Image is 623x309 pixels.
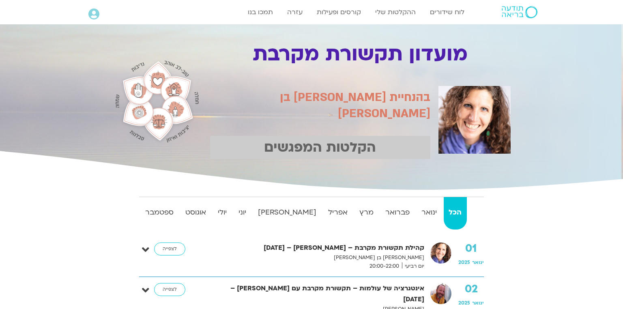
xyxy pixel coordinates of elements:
a: לוח שידורים [426,4,468,20]
a: הכל [444,197,467,230]
a: ספטמבר [140,197,178,230]
a: ההקלטות שלי [371,4,420,20]
a: יולי [213,197,232,230]
strong: ספטמבר [140,206,178,219]
a: תמכו בנו [244,4,277,20]
a: אוגוסט [180,197,211,230]
p: הקלטות המפגשים [210,136,431,159]
strong: יולי [213,206,232,219]
p: [PERSON_NAME] בן [PERSON_NAME] [211,253,424,262]
strong: מרץ [354,206,379,219]
span: ינואר [472,259,484,266]
span: 20:00-22:00 [367,262,402,270]
a: אפריל [323,197,353,230]
strong: אפריל [323,206,353,219]
h1: מועדון תקשורת מקרבת [206,43,515,66]
span: ינואר [472,300,484,306]
a: יוני [233,197,251,230]
a: ינואר [417,197,442,230]
span: 2025 [458,300,470,306]
a: פברואר [380,197,415,230]
span: בהנחיית [PERSON_NAME] בן [PERSON_NAME] [280,89,430,121]
strong: 01 [458,242,484,255]
span: 2025 [458,259,470,266]
strong: [PERSON_NAME] [253,206,321,219]
strong: ינואר [417,206,442,219]
span: יום רביעי [402,262,424,270]
strong: הכל [444,206,467,219]
a: לצפייה [154,242,185,255]
strong: פברואר [380,206,415,219]
img: תודעה בריאה [502,6,537,18]
a: [PERSON_NAME] [253,197,321,230]
strong: 02 [458,283,484,295]
strong: קהילת תקשורת מקרבת – [PERSON_NAME] – [DATE] [211,242,424,253]
strong: אוגוסט [180,206,211,219]
a: עזרה [283,4,307,20]
a: לצפייה [154,283,185,296]
strong: אינטגרציה של עולמות – תקשורת מקרבת עם [PERSON_NAME] – [DATE] [211,283,424,305]
a: מרץ [354,197,379,230]
a: קורסים ופעילות [313,4,365,20]
strong: יוני [233,206,251,219]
